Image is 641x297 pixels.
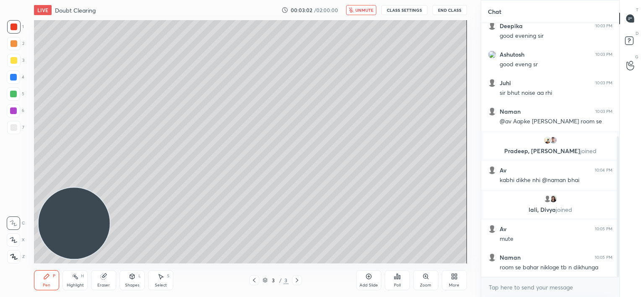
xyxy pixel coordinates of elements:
img: default.png [488,107,496,116]
img: default.png [488,225,496,233]
div: 7 [7,121,24,134]
div: 3 [7,54,24,67]
p: Pradeep, [PERSON_NAME] [488,148,612,154]
h6: Juhi [500,79,511,87]
div: X [7,233,25,247]
div: 10:03 PM [595,81,612,86]
div: 10:03 PM [595,109,612,114]
img: default.png [488,79,496,87]
div: 10:05 PM [595,255,612,260]
div: C [7,216,25,230]
div: P [53,274,55,278]
div: 10:04 PM [595,168,612,173]
img: 9192d9eebaa841c2b88815ff01219dc8.jpg [543,136,552,144]
div: LIVE [34,5,52,15]
span: joined [580,147,597,155]
div: 3 [284,276,289,284]
div: good evening sir [500,32,612,40]
div: Zoom [420,283,431,287]
h6: Naman [500,108,521,115]
div: room se bahar nikloge tb n dikhunga [500,263,612,272]
img: default.png [488,22,496,30]
div: Z [7,250,25,263]
div: kabhi dikhe nhi @naman bhai [500,176,612,185]
div: 4 [7,70,24,84]
p: lali, Divya [488,206,612,213]
div: 5 [7,87,24,101]
div: grid [481,23,619,277]
div: Select [155,283,167,287]
div: mute [500,235,612,243]
div: Pen [43,283,50,287]
button: CLASS SETTINGS [381,5,427,15]
div: Poll [394,283,401,287]
div: Add Slide [360,283,378,287]
span: unmute [355,7,373,13]
div: good eveng sr [500,60,612,69]
img: default.png [488,253,496,262]
p: Chat [481,0,508,23]
div: 2 [7,37,24,50]
p: T [636,7,638,13]
div: 3 [269,278,278,283]
div: More [449,283,459,287]
div: sir bhut noise aa rhi [500,89,612,97]
p: D [636,30,638,36]
div: 1 [7,20,24,34]
div: Eraser [97,283,110,287]
div: / [279,278,282,283]
div: Highlight [67,283,84,287]
div: L [138,274,141,278]
div: 6 [7,104,24,117]
img: default.png [543,195,552,203]
img: b6848bcfb59f480ea4e416690ef8e146.jpg [549,195,558,203]
h6: Deepika [500,22,523,30]
button: unmute [346,5,376,15]
h6: Av [500,167,506,174]
h6: Ashutosh [500,51,524,58]
div: 10:05 PM [595,227,612,232]
span: joined [556,206,572,214]
img: default.png [488,166,496,175]
button: End Class [433,5,467,15]
div: 10:03 PM [595,23,612,29]
h6: Av [500,225,506,233]
div: S [167,274,169,278]
p: G [635,54,638,60]
div: 10:03 PM [595,52,612,57]
h4: Doubt Clearing [55,6,96,14]
img: 3 [488,50,496,59]
div: H [81,274,84,278]
h6: Naman [500,254,521,261]
img: c45aa34c5ceb498eabd9c86759d599e2.jpg [549,136,558,144]
div: Shapes [125,283,139,287]
div: @av Aapke [PERSON_NAME] room se [500,117,612,126]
